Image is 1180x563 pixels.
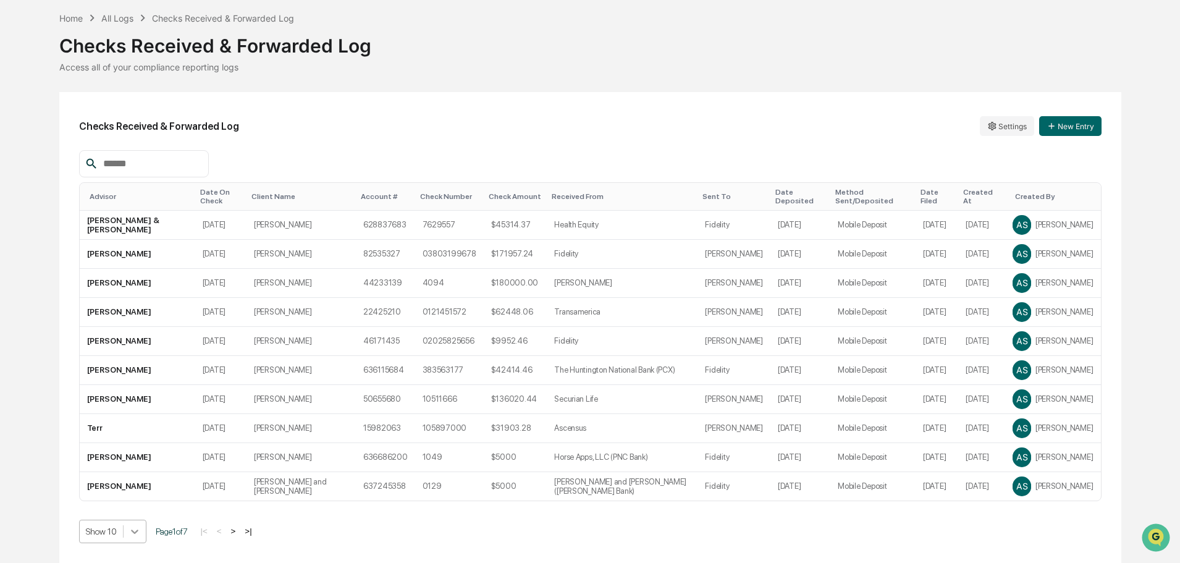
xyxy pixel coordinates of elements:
[356,211,415,240] td: 628837683
[195,385,247,414] td: [DATE]
[958,414,1005,443] td: [DATE]
[484,211,547,240] td: $45314.37
[770,211,830,240] td: [DATE]
[415,385,484,414] td: 10511666
[415,443,484,472] td: 1049
[12,157,22,167] div: 🖐️
[958,327,1005,356] td: [DATE]
[547,472,697,501] td: [PERSON_NAME] and [PERSON_NAME] ([PERSON_NAME] Bank)
[1016,394,1027,404] span: AS
[7,151,85,173] a: 🖐️Preclearance
[80,443,195,472] td: [PERSON_NAME]
[195,298,247,327] td: [DATE]
[958,211,1005,240] td: [DATE]
[484,385,547,414] td: $136020.44
[152,13,294,23] div: Checks Received & Forwarded Log
[415,240,484,269] td: 03803199678
[247,443,356,472] td: [PERSON_NAME]
[123,210,150,219] span: Pylon
[1016,307,1027,317] span: AS
[200,188,242,205] div: Toggle SortBy
[1015,192,1095,201] div: Toggle SortBy
[1016,452,1027,462] span: AS
[1016,248,1027,259] span: AS
[830,414,916,443] td: Mobile Deposit
[484,298,547,327] td: $62448.06
[356,298,415,327] td: 22425210
[59,25,1121,57] div: Checks Received & Forwarded Log
[415,298,484,327] td: 0121451572
[1016,277,1027,288] span: AS
[1013,303,1093,321] div: [PERSON_NAME]
[547,414,697,443] td: Ascensus
[697,327,770,356] td: [PERSON_NAME]
[830,356,916,385] td: Mobile Deposit
[1013,216,1093,234] div: [PERSON_NAME]
[80,327,195,356] td: [PERSON_NAME]
[830,211,916,240] td: Mobile Deposit
[835,188,911,205] div: Toggle SortBy
[921,188,954,205] div: Toggle SortBy
[102,156,153,168] span: Attestations
[1016,481,1027,491] span: AS
[916,472,959,501] td: [DATE]
[916,443,959,472] td: [DATE]
[697,298,770,327] td: [PERSON_NAME]
[489,192,542,201] div: Toggle SortBy
[42,95,203,107] div: Start new chat
[90,157,99,167] div: 🗄️
[251,192,351,201] div: Toggle SortBy
[980,116,1034,136] button: Settings
[830,443,916,472] td: Mobile Deposit
[697,385,770,414] td: [PERSON_NAME]
[830,472,916,501] td: Mobile Deposit
[195,356,247,385] td: [DATE]
[356,414,415,443] td: 15982063
[547,298,697,327] td: Transamerica
[1013,390,1093,408] div: [PERSON_NAME]
[552,192,693,201] div: Toggle SortBy
[80,414,195,443] td: Terr
[80,269,195,298] td: [PERSON_NAME]
[770,269,830,298] td: [DATE]
[80,211,195,240] td: [PERSON_NAME] & [PERSON_NAME]
[356,356,415,385] td: 636115684
[1016,219,1027,230] span: AS
[916,356,959,385] td: [DATE]
[356,472,415,501] td: 637245358
[697,211,770,240] td: Fidelity
[80,240,195,269] td: [PERSON_NAME]
[361,192,410,201] div: Toggle SortBy
[80,472,195,501] td: [PERSON_NAME]
[830,240,916,269] td: Mobile Deposit
[1013,361,1093,379] div: [PERSON_NAME]
[12,95,35,117] img: 1746055101610-c473b297-6a78-478c-a979-82029cc54cd1
[484,327,547,356] td: $9952.46
[916,240,959,269] td: [DATE]
[958,356,1005,385] td: [DATE]
[916,211,959,240] td: [DATE]
[916,327,959,356] td: [DATE]
[415,327,484,356] td: 02025825656
[697,269,770,298] td: [PERSON_NAME]
[101,13,133,23] div: All Logs
[25,156,80,168] span: Preclearance
[770,298,830,327] td: [DATE]
[7,174,83,197] a: 🔎Data Lookup
[195,269,247,298] td: [DATE]
[247,472,356,501] td: [PERSON_NAME] and [PERSON_NAME]
[484,356,547,385] td: $42414.46
[415,414,484,443] td: 105897000
[1016,365,1027,375] span: AS
[916,385,959,414] td: [DATE]
[830,385,916,414] td: Mobile Deposit
[697,356,770,385] td: Fidelity
[770,385,830,414] td: [DATE]
[916,298,959,327] td: [DATE]
[197,526,211,536] button: |<
[1013,419,1093,438] div: [PERSON_NAME]
[195,240,247,269] td: [DATE]
[484,240,547,269] td: $171957.24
